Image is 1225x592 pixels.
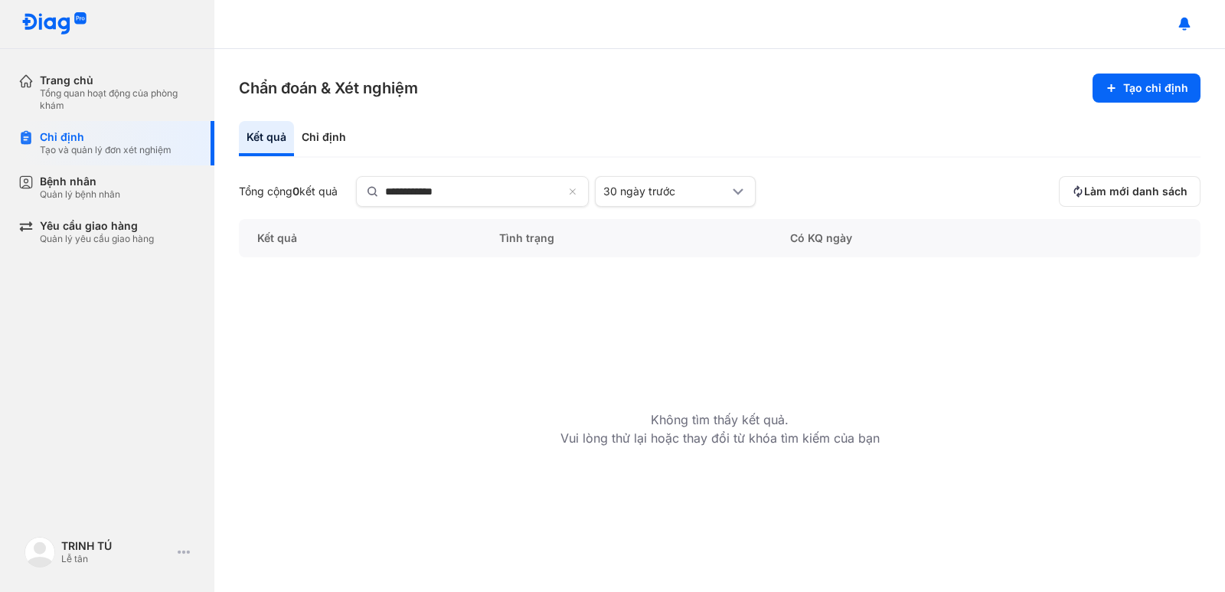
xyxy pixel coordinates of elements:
div: TRINH TÚ [61,539,171,553]
span: 0 [292,185,299,198]
div: Chỉ định [294,121,354,156]
button: Tạo chỉ định [1093,74,1200,103]
div: Tổng quan hoạt động của phòng khám [40,87,196,112]
div: Không tìm thấy kết quả. Vui lòng thử lại hoặc thay đổi từ khóa tìm kiếm của bạn [560,257,880,447]
img: logo [21,12,87,36]
div: Yêu cầu giao hàng [40,219,154,233]
div: Có KQ ngày [772,219,1084,257]
div: Lễ tân [61,553,171,565]
div: Tạo và quản lý đơn xét nghiệm [40,144,171,156]
div: Tổng cộng kết quả [239,185,338,198]
div: Quản lý bệnh nhân [40,188,120,201]
div: Bệnh nhân [40,175,120,188]
img: logo [24,537,55,567]
div: Tình trạng [481,219,772,257]
div: Trang chủ [40,74,196,87]
h3: Chẩn đoán & Xét nghiệm [239,77,418,99]
button: Làm mới danh sách [1059,176,1200,207]
div: Kết quả [239,121,294,156]
div: 30 ngày trước [603,185,729,198]
span: Làm mới danh sách [1084,185,1187,198]
div: Chỉ định [40,130,171,144]
div: Kết quả [239,219,481,257]
div: Quản lý yêu cầu giao hàng [40,233,154,245]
